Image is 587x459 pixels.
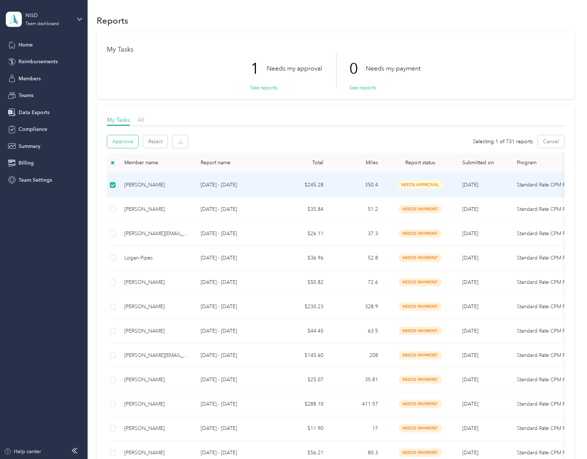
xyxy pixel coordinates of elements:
[275,319,329,343] td: $44.45
[19,176,52,184] span: Team Settings
[329,319,384,343] td: 63.5
[201,254,269,262] p: [DATE] - [DATE]
[250,84,277,92] button: See reports
[399,375,442,384] span: needs payment
[107,135,138,148] button: Approve
[335,160,378,166] div: Miles
[124,424,189,432] div: [PERSON_NAME]
[201,278,269,286] p: [DATE] - [DATE]
[201,303,269,311] p: [DATE] - [DATE]
[201,181,269,189] p: [DATE] - [DATE]
[462,450,478,456] span: [DATE]
[107,116,130,123] span: My Tasks
[124,181,189,189] div: [PERSON_NAME]
[124,303,189,311] div: [PERSON_NAME]
[462,425,478,431] span: [DATE]
[275,295,329,319] td: $230.23
[399,351,442,359] span: needs payment
[462,206,478,212] span: [DATE]
[137,116,144,123] span: All
[25,22,59,26] div: Team dashboard
[124,160,189,166] div: Member name
[462,352,478,358] span: [DATE]
[329,270,384,295] td: 72.6
[329,343,384,368] td: 208
[118,153,195,173] th: Member name
[399,424,442,432] span: needs payment
[275,392,329,416] td: $288.10
[538,135,564,148] button: Cancel
[546,418,587,459] iframe: Everlance-gr Chat Button Frame
[397,181,443,189] span: needs approval
[124,400,189,408] div: [PERSON_NAME]
[462,182,478,188] span: [DATE]
[275,173,329,197] td: $245.28
[462,328,478,334] span: [DATE]
[143,135,168,148] button: Reject
[462,377,478,383] span: [DATE]
[4,448,41,455] button: Help center
[201,376,269,384] p: [DATE] - [DATE]
[124,278,189,286] div: [PERSON_NAME]
[275,343,329,368] td: $145.60
[329,392,384,416] td: 411.57
[399,278,442,286] span: needs payment
[275,246,329,270] td: $36.96
[107,46,564,53] h1: My Tasks
[366,64,421,73] p: Needs my payment
[19,92,33,99] span: Teams
[473,138,533,145] span: Selecting 1 of 731 reports
[19,142,40,150] span: Summary
[399,205,442,213] span: needs payment
[124,254,189,262] div: Logan Pipes
[275,416,329,441] td: $11.90
[349,53,366,84] p: 0
[462,303,478,310] span: [DATE]
[399,400,442,408] span: needs payment
[462,230,478,237] span: [DATE]
[399,448,442,457] span: needs payment
[275,270,329,295] td: $50.82
[124,449,189,457] div: [PERSON_NAME]
[329,295,384,319] td: 328.9
[19,75,41,82] span: Members
[195,153,275,173] th: Report name
[267,64,322,73] p: Needs my approval
[124,327,189,335] div: [PERSON_NAME]
[201,205,269,213] p: [DATE] - [DATE]
[124,205,189,213] div: [PERSON_NAME]
[201,424,269,432] p: [DATE] - [DATE]
[329,246,384,270] td: 52.8
[390,160,451,166] span: Report status
[349,84,376,92] button: See reports
[250,53,267,84] p: 1
[399,327,442,335] span: needs payment
[19,109,49,116] span: Data Exports
[124,230,189,238] div: [PERSON_NAME][EMAIL_ADDRESS][DOMAIN_NAME]
[329,173,384,197] td: 350.4
[19,41,33,49] span: Home
[124,351,189,359] div: [PERSON_NAME][EMAIL_ADDRESS][DOMAIN_NAME]
[329,222,384,246] td: 37.3
[201,400,269,408] p: [DATE] - [DATE]
[124,376,189,384] div: [PERSON_NAME]
[462,255,478,261] span: [DATE]
[329,416,384,441] td: 17
[201,449,269,457] p: [DATE] - [DATE]
[19,159,34,167] span: Billing
[19,58,58,65] span: Reimbursements
[399,302,442,311] span: needs payment
[462,401,478,407] span: [DATE]
[329,368,384,392] td: 35.81
[329,197,384,222] td: 51.2
[399,254,442,262] span: needs payment
[19,125,47,133] span: Compliance
[275,368,329,392] td: $25.07
[275,222,329,246] td: $26.11
[457,153,511,173] th: Submitted on
[201,230,269,238] p: [DATE] - [DATE]
[25,12,71,19] div: NISD
[399,229,442,238] span: needs payment
[97,17,128,24] h1: Reports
